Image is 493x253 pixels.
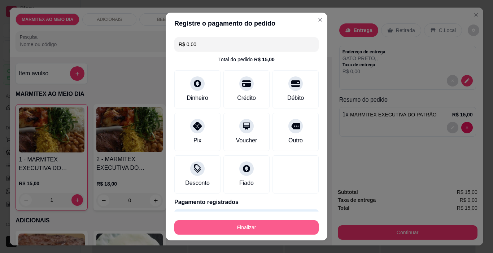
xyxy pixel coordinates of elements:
[237,94,256,102] div: Crédito
[166,13,327,34] header: Registre o pagamento do pedido
[236,136,257,145] div: Voucher
[314,14,326,26] button: Close
[187,94,208,102] div: Dinheiro
[218,56,275,63] div: Total do pedido
[174,220,319,235] button: Finalizar
[287,94,304,102] div: Débito
[239,179,254,187] div: Fiado
[179,37,314,52] input: Ex.: hambúrguer de cordeiro
[288,136,303,145] div: Outro
[193,136,201,145] div: Pix
[174,198,319,207] p: Pagamento registrados
[254,56,275,63] div: R$ 15,00
[185,179,210,187] div: Desconto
